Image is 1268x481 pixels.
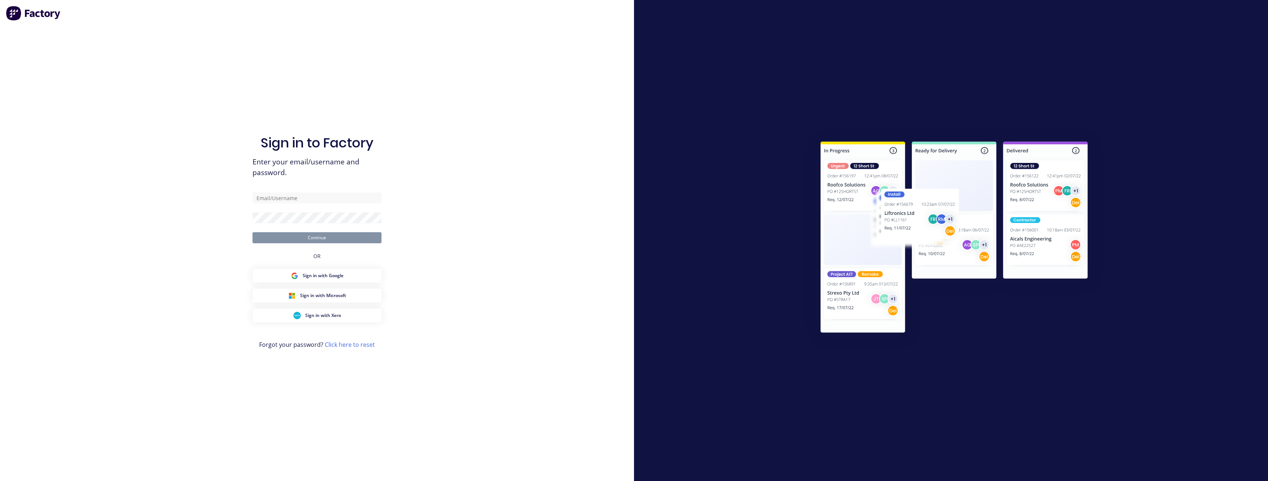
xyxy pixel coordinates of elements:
[252,157,382,178] span: Enter your email/username and password.
[261,135,373,151] h1: Sign in to Factory
[252,232,382,243] button: Continue
[6,6,61,21] img: Factory
[252,192,382,203] input: Email/Username
[293,312,301,319] img: Xero Sign in
[303,272,344,279] span: Sign in with Google
[252,309,382,323] button: Xero Sign inSign in with Xero
[291,272,298,279] img: Google Sign in
[252,269,382,283] button: Google Sign inSign in with Google
[300,292,346,299] span: Sign in with Microsoft
[288,292,296,299] img: Microsoft Sign in
[804,127,1104,350] img: Sign in
[259,340,375,349] span: Forgot your password?
[305,312,341,319] span: Sign in with Xero
[313,243,321,269] div: OR
[325,341,375,349] a: Click here to reset
[252,289,382,303] button: Microsoft Sign inSign in with Microsoft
